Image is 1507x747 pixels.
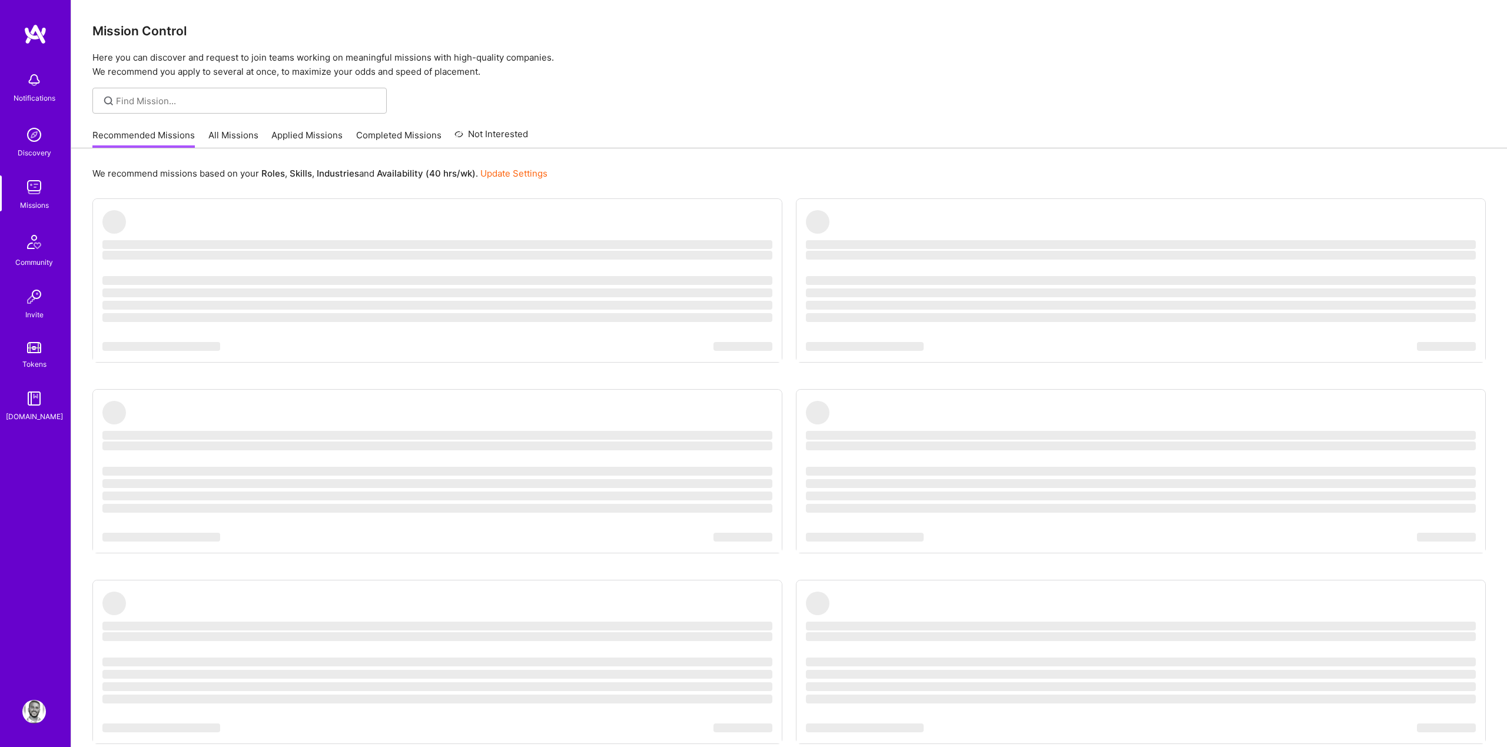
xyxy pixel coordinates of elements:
div: Missions [20,199,49,211]
div: Tokens [22,358,47,370]
a: All Missions [208,129,258,148]
p: Here you can discover and request to join teams working on meaningful missions with high-quality ... [92,51,1486,79]
b: Skills [290,168,312,179]
a: Recommended Missions [92,129,195,148]
b: Industries [317,168,359,179]
img: tokens [27,342,41,353]
a: Applied Missions [271,129,343,148]
a: Not Interested [454,127,528,148]
img: logo [24,24,47,45]
div: Discovery [18,147,51,159]
div: [DOMAIN_NAME] [6,410,63,423]
h3: Mission Control [92,24,1486,38]
a: Update Settings [480,168,547,179]
img: discovery [22,123,46,147]
div: Invite [25,308,44,321]
img: User Avatar [22,700,46,723]
div: Notifications [14,92,55,104]
img: bell [22,68,46,92]
input: Find Mission... [116,95,378,107]
img: guide book [22,387,46,410]
img: Invite [22,285,46,308]
a: User Avatar [19,700,49,723]
img: Community [20,228,48,256]
p: We recommend missions based on your , , and . [92,167,547,180]
i: icon SearchGrey [102,94,115,108]
div: Community [15,256,53,268]
b: Roles [261,168,285,179]
a: Completed Missions [356,129,442,148]
b: Availability (40 hrs/wk) [377,168,476,179]
img: teamwork [22,175,46,199]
